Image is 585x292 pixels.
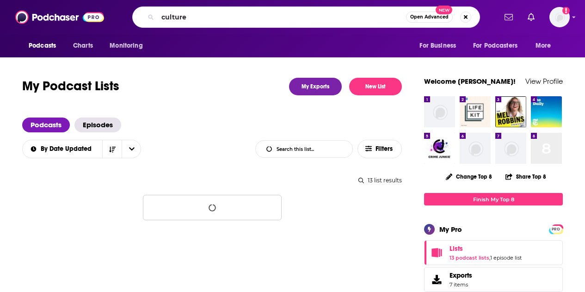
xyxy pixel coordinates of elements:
[501,9,517,25] a: Show notifications dropdown
[73,39,93,52] span: Charts
[495,133,526,164] img: missing-image.png
[67,37,99,55] a: Charts
[549,7,570,27] span: Logged in as SarahCBreivogel
[550,225,561,232] a: PRO
[490,255,522,261] a: 1 episode list
[529,37,563,55] button: open menu
[550,226,561,233] span: PRO
[440,171,498,182] button: Change Top 8
[562,7,570,14] svg: Add a profile image
[424,193,563,205] a: Finish My Top 8
[22,118,70,132] a: Podcasts
[29,39,56,52] span: Podcasts
[22,37,68,55] button: open menu
[41,146,95,152] span: By Date Updated
[467,37,531,55] button: open menu
[549,7,570,27] button: Show profile menu
[22,78,119,95] h1: My Podcast Lists
[450,255,489,261] a: 13 podcast lists
[525,77,563,86] a: View Profile
[376,146,394,152] span: Filters
[410,15,449,19] span: Open Advanced
[495,96,526,127] img: The Mel Robbins Podcast
[436,6,452,14] span: New
[460,133,491,164] img: missing-image.png
[489,255,490,261] span: ,
[536,39,551,52] span: More
[450,271,472,280] span: Exports
[158,10,406,25] input: Search podcasts, credits, & more...
[122,140,141,158] button: open menu
[22,146,103,152] button: open menu
[531,96,562,127] img: The Daily
[102,140,122,158] button: Sort Direction
[439,225,462,234] div: My Pro
[424,77,516,86] a: Welcome [PERSON_NAME]!
[357,140,402,158] button: Filters
[349,78,402,95] button: New List
[15,8,104,26] img: Podchaser - Follow, Share and Rate Podcasts
[549,7,570,27] img: User Profile
[427,246,446,259] a: Lists
[424,267,563,292] a: Exports
[413,37,468,55] button: open menu
[103,37,154,55] button: open menu
[427,273,446,286] span: Exports
[22,140,141,158] h2: Choose List sort
[505,168,547,186] button: Share Top 8
[424,96,455,127] img: missing-image.png
[473,39,517,52] span: For Podcasters
[424,133,455,164] img: Crime Junkie
[460,96,491,127] img: Life Kit
[143,195,282,220] button: Loading
[22,177,402,184] div: 13 list results
[289,78,342,95] a: My Exports
[450,244,463,253] span: Lists
[74,118,121,132] a: Episodes
[450,244,522,253] a: Lists
[110,39,142,52] span: Monitoring
[132,6,480,28] div: Search podcasts, credits, & more...
[424,240,563,265] span: Lists
[524,9,538,25] a: Show notifications dropdown
[406,12,453,23] button: Open AdvancedNew
[419,39,456,52] span: For Business
[450,281,472,288] span: 7 items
